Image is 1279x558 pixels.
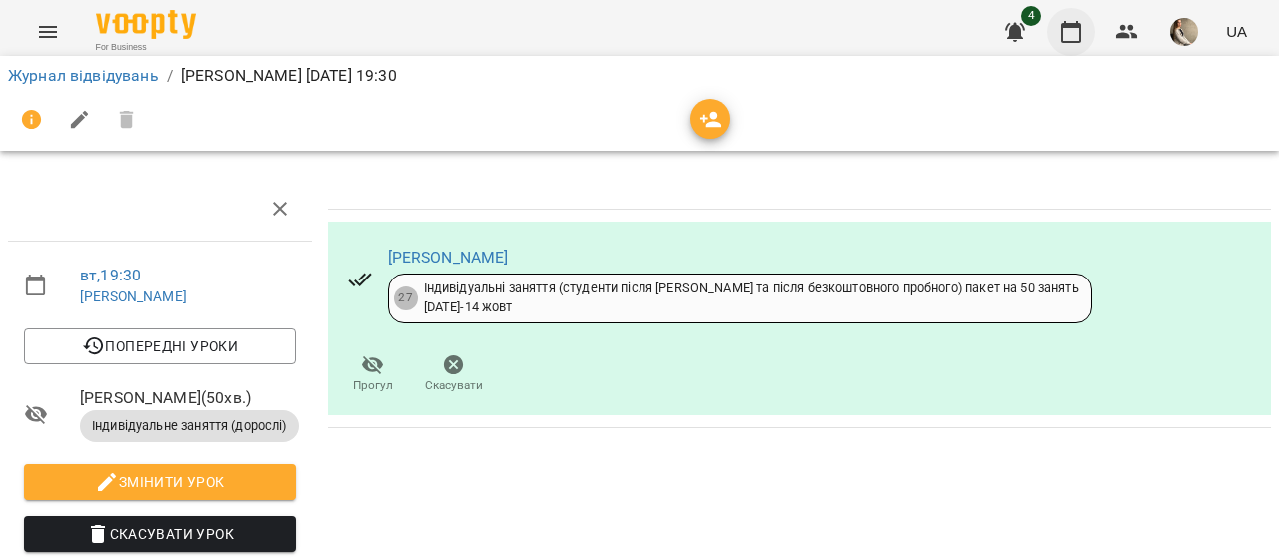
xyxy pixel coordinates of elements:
[394,286,418,310] div: 27
[80,386,296,410] span: [PERSON_NAME] ( 50 хв. )
[80,266,141,284] a: вт , 19:30
[96,10,196,39] img: Voopty Logo
[40,334,280,358] span: Попередні уроки
[8,66,159,85] a: Журнал відвідувань
[1226,21,1247,42] span: UA
[24,328,296,364] button: Попередні уроки
[413,347,494,403] button: Скасувати
[388,248,509,267] a: [PERSON_NAME]
[1021,6,1041,26] span: 4
[8,64,1271,88] nav: breadcrumb
[24,516,296,552] button: Скасувати Урок
[24,8,72,56] button: Menu
[1218,13,1255,50] button: UA
[181,64,397,88] p: [PERSON_NAME] [DATE] 19:30
[40,522,280,546] span: Скасувати Урок
[1170,18,1198,46] img: 3379ed1806cda47daa96bfcc4923c7ab.jpg
[24,464,296,500] button: Змінити урок
[424,279,1079,316] div: Індивідуальні заняття (студенти після [PERSON_NAME] та після безкоштовного пробного) пакет на 50 ...
[353,377,393,394] span: Прогул
[167,64,173,88] li: /
[332,347,413,403] button: Прогул
[80,417,299,435] span: Індивідуальне заняття (дорослі)
[80,288,187,304] a: [PERSON_NAME]
[96,41,196,54] span: For Business
[40,470,280,494] span: Змінити урок
[425,377,483,394] span: Скасувати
